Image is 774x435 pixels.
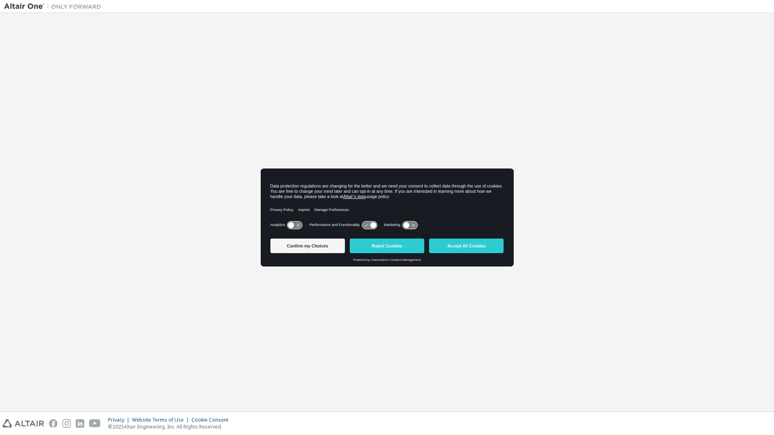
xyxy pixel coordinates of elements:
div: Cookie Consent [191,417,233,423]
div: Website Terms of Use [132,417,191,423]
img: altair_logo.svg [2,419,44,428]
img: instagram.svg [62,419,71,428]
div: Privacy [108,417,132,423]
p: © 2025 Altair Engineering, Inc. All Rights Reserved. [108,423,233,430]
img: linkedin.svg [76,419,84,428]
img: youtube.svg [89,419,101,428]
img: facebook.svg [49,419,57,428]
img: Altair One [4,2,105,11]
